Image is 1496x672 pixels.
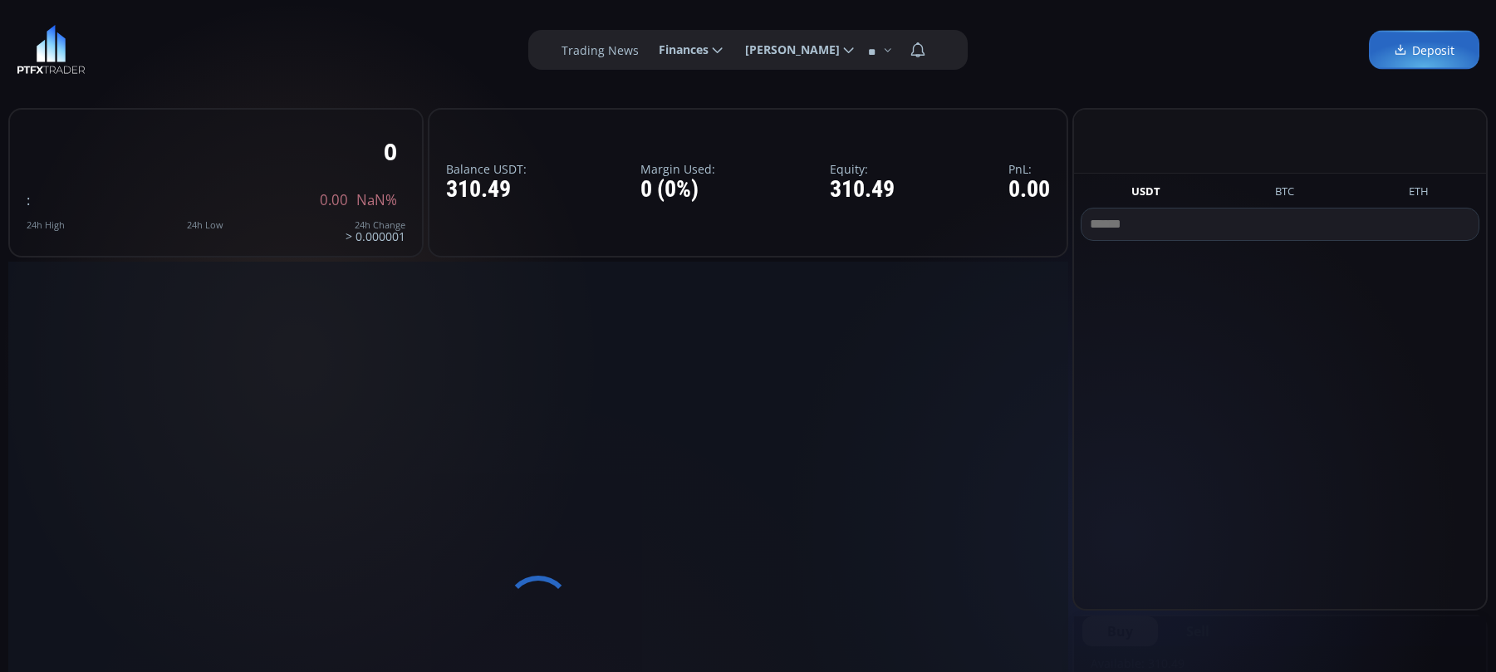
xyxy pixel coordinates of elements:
div: 310.49 [446,177,527,203]
label: Margin Used: [640,163,715,175]
div: 24h Low [187,220,223,230]
div: 0 [384,139,397,164]
label: Trading News [562,42,639,59]
span: : [27,190,30,209]
label: Equity: [830,163,895,175]
a: Deposit [1369,31,1479,70]
span: [PERSON_NAME] [733,33,840,66]
label: PnL: [1008,163,1050,175]
span: NaN% [356,193,397,208]
label: Balance USDT: [446,163,527,175]
div: > 0.000001 [346,220,405,243]
div: 24h Change [346,220,405,230]
div: 0.00 [1008,177,1050,203]
span: Deposit [1394,42,1454,59]
img: LOGO [17,25,86,75]
span: 0.00 [320,193,348,208]
button: ETH [1402,184,1435,204]
div: 0 (0%) [640,177,715,203]
span: Finances [647,33,709,66]
button: BTC [1268,184,1301,204]
div: 310.49 [830,177,895,203]
div: 24h High [27,220,65,230]
button: USDT [1125,184,1167,204]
